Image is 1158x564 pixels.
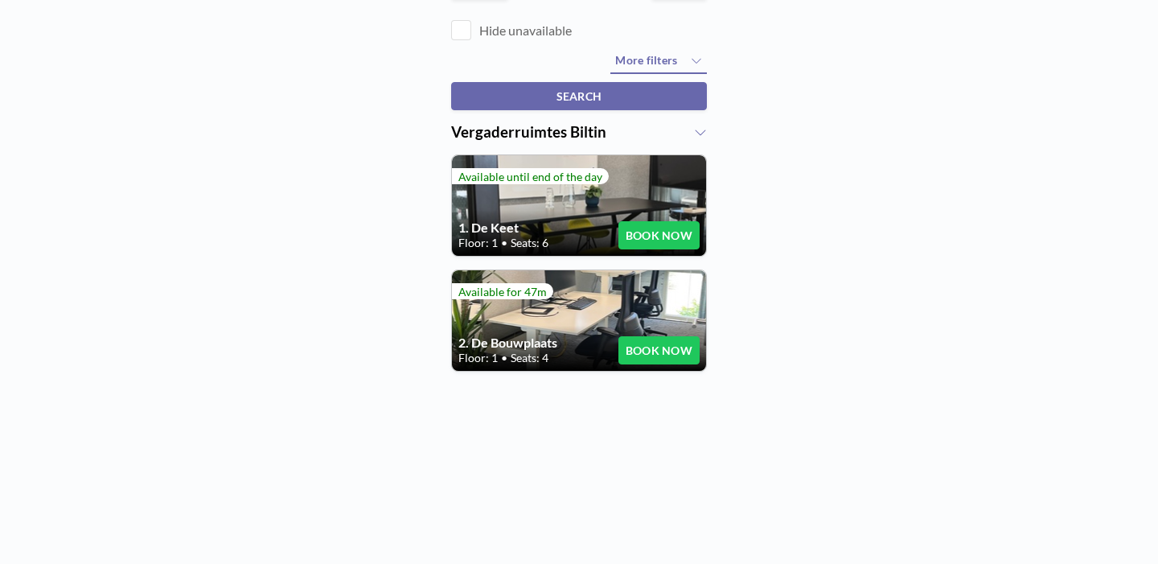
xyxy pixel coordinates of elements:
label: Hide unavailable [479,23,572,39]
span: Seats: 4 [511,351,548,365]
button: BOOK NOW [618,221,700,249]
span: • [501,236,507,250]
span: Seats: 6 [511,236,548,250]
h4: 1. De Keet [458,220,618,236]
h4: 2. De Bouwplaats [458,335,618,351]
span: Floor: 1 [458,236,498,250]
span: • [501,351,507,365]
button: SEARCH [451,82,707,110]
button: BOOK NOW [618,336,700,364]
span: Available for 47m [458,285,547,298]
span: Vergaderruimtes Biltin [451,123,606,141]
span: SEARCH [556,89,602,103]
button: More filters [610,48,707,74]
span: More filters [615,53,677,67]
span: Floor: 1 [458,351,498,365]
span: Available until end of the day [458,170,602,183]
